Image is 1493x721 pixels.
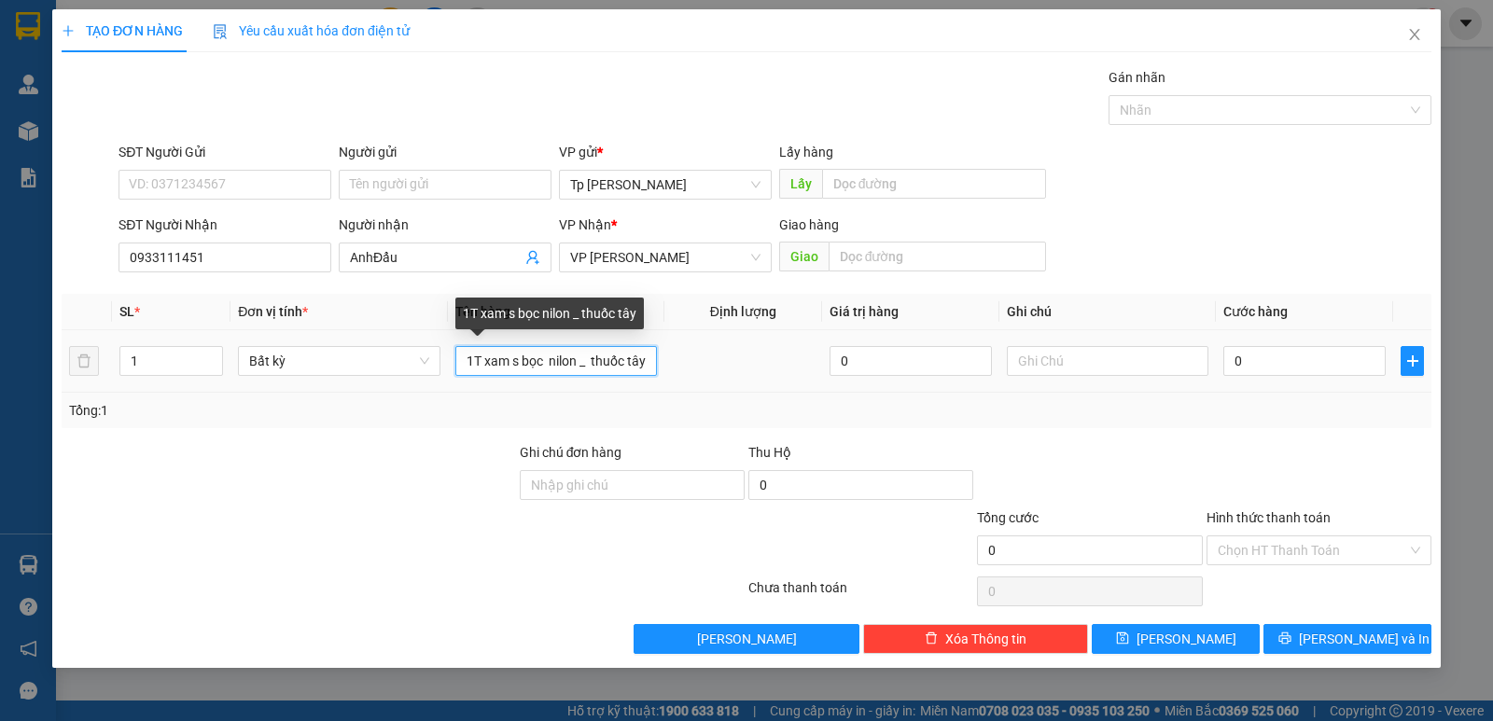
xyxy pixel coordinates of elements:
img: icon [213,24,228,39]
span: Bất kỳ [249,347,428,375]
span: Giao hàng [779,217,839,232]
span: Cước hàng [1223,304,1288,319]
span: [PERSON_NAME] [697,629,797,649]
div: SĐT Người Gửi [119,142,331,162]
b: [DOMAIN_NAME] [157,71,257,86]
span: close [1407,27,1422,42]
span: Đơn vị tính [238,304,308,319]
span: VP Phan Rang [570,243,760,271]
label: Ghi chú đơn hàng [520,445,622,460]
span: [PERSON_NAME] và In [1299,629,1430,649]
span: plus [62,24,75,37]
div: Tổng: 1 [69,400,578,421]
div: VP gửi [559,142,772,162]
span: Yêu cầu xuất hóa đơn điện tử [213,23,410,38]
input: Ghi Chú [1007,346,1208,376]
span: VP Nhận [559,217,611,232]
span: Giao [779,242,829,271]
button: Close [1388,9,1441,62]
span: Thu Hộ [748,445,791,460]
input: Dọc đường [822,169,1047,199]
b: Gửi khách hàng [115,27,185,115]
button: deleteXóa Thông tin [863,624,1088,654]
span: printer [1278,631,1291,646]
span: Tổng cước [977,510,1039,525]
input: Dọc đường [829,242,1047,271]
label: Hình thức thanh toán [1207,510,1331,525]
input: Ghi chú đơn hàng [520,470,745,500]
span: Giá trị hàng [830,304,899,319]
span: Lấy hàng [779,145,833,159]
button: plus [1401,346,1424,376]
button: [PERSON_NAME] [634,624,858,654]
button: printer[PERSON_NAME] và In [1263,624,1431,654]
input: 0 [830,346,992,376]
div: 1T xam s bọc nilon _ thuốc tây [455,298,644,329]
th: Ghi chú [999,294,1216,330]
span: Định lượng [710,304,776,319]
span: Tp Hồ Chí Minh [570,171,760,199]
span: Lấy [779,169,822,199]
span: plus [1402,354,1423,368]
span: delete [925,631,938,646]
li: (c) 2017 [157,89,257,112]
span: user-add [525,250,540,265]
span: Xóa Thông tin [945,629,1026,649]
span: TẠO ĐƠN HÀNG [62,23,183,38]
div: SĐT Người Nhận [119,215,331,235]
label: Gán nhãn [1109,70,1165,85]
span: SL [119,304,134,319]
input: VD: Bàn, Ghế [455,346,657,376]
span: save [1116,631,1129,646]
div: Người nhận [339,215,551,235]
img: logo.jpg [202,23,247,68]
button: save[PERSON_NAME] [1092,624,1260,654]
span: [PERSON_NAME] [1137,629,1236,649]
div: Chưa thanh toán [746,577,975,610]
div: Người gửi [339,142,551,162]
button: delete [69,346,99,376]
b: [PERSON_NAME] [23,120,105,208]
